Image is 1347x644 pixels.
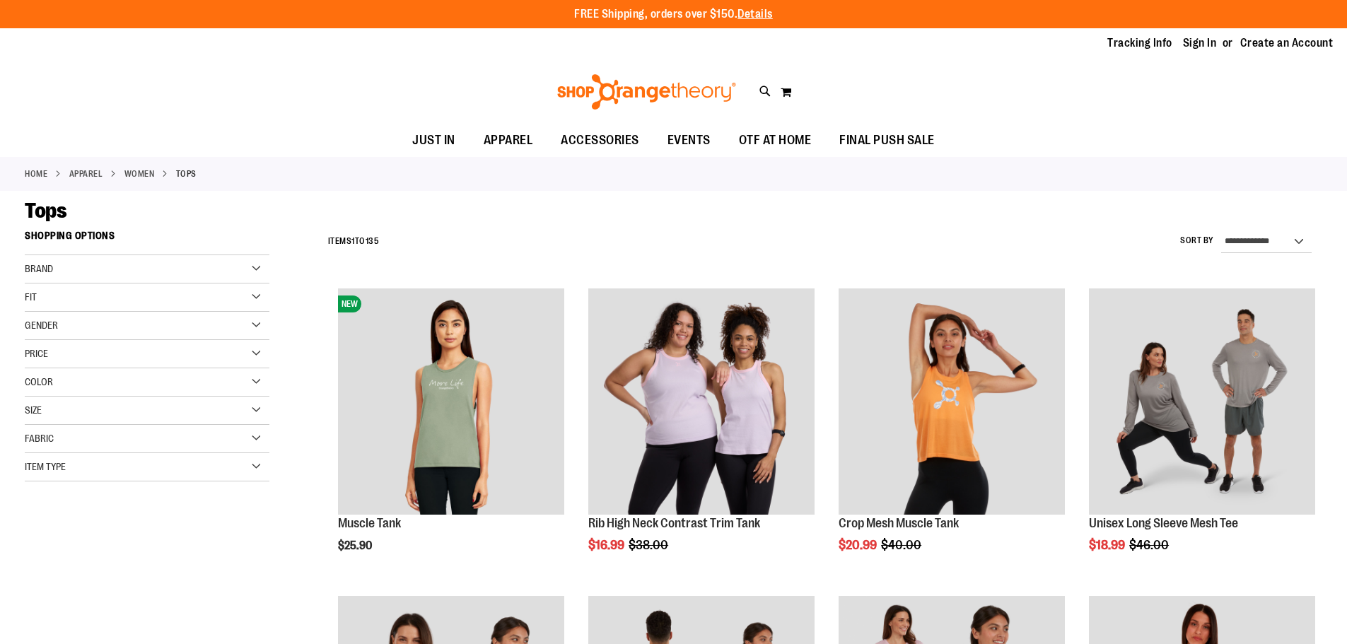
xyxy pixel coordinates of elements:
[25,433,54,444] span: Fabric
[338,516,401,530] a: Muscle Tank
[839,516,959,530] a: Crop Mesh Muscle Tank
[25,404,42,416] span: Size
[581,281,822,588] div: product
[1089,516,1238,530] a: Unisex Long Sleeve Mesh Tee
[839,288,1065,517] a: Crop Mesh Muscle Tank primary image
[1089,288,1315,515] img: Unisex Long Sleeve Mesh Tee primary image
[25,291,37,303] span: Fit
[338,288,564,515] img: Muscle Tank
[1240,35,1334,51] a: Create an Account
[667,124,711,156] span: EVENTS
[25,461,66,472] span: Item Type
[739,124,812,156] span: OTF AT HOME
[1089,288,1315,517] a: Unisex Long Sleeve Mesh Tee primary image
[1129,538,1171,552] span: $46.00
[398,124,470,157] a: JUST IN
[555,74,738,110] img: Shop Orangetheory
[366,236,380,246] span: 135
[1082,281,1322,588] div: product
[588,288,815,517] a: Rib Tank w/ Contrast Binding primary image
[25,263,53,274] span: Brand
[25,168,47,180] a: Home
[176,168,197,180] strong: Tops
[547,124,653,157] a: ACCESSORIES
[629,538,670,552] span: $38.00
[588,288,815,515] img: Rib Tank w/ Contrast Binding primary image
[825,124,949,157] a: FINAL PUSH SALE
[839,124,935,156] span: FINAL PUSH SALE
[839,288,1065,515] img: Crop Mesh Muscle Tank primary image
[25,348,48,359] span: Price
[470,124,547,156] a: APPAREL
[484,124,533,156] span: APPAREL
[331,281,571,588] div: product
[338,539,374,552] span: $25.90
[1183,35,1217,51] a: Sign In
[737,8,773,21] a: Details
[725,124,826,157] a: OTF AT HOME
[832,281,1072,588] div: product
[588,538,626,552] span: $16.99
[1089,538,1127,552] span: $18.99
[561,124,639,156] span: ACCESSORIES
[588,516,760,530] a: Rib High Neck Contrast Trim Tank
[653,124,725,157] a: EVENTS
[338,295,361,312] span: NEW
[25,199,66,223] span: Tops
[412,124,455,156] span: JUST IN
[328,230,380,252] h2: Items to
[25,320,58,331] span: Gender
[124,168,155,180] a: WOMEN
[25,376,53,387] span: Color
[69,168,103,180] a: APPAREL
[881,538,923,552] span: $40.00
[1107,35,1172,51] a: Tracking Info
[338,288,564,517] a: Muscle TankNEW
[839,538,879,552] span: $20.99
[574,6,773,23] p: FREE Shipping, orders over $150.
[1180,235,1214,247] label: Sort By
[351,236,355,246] span: 1
[25,223,269,255] strong: Shopping Options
